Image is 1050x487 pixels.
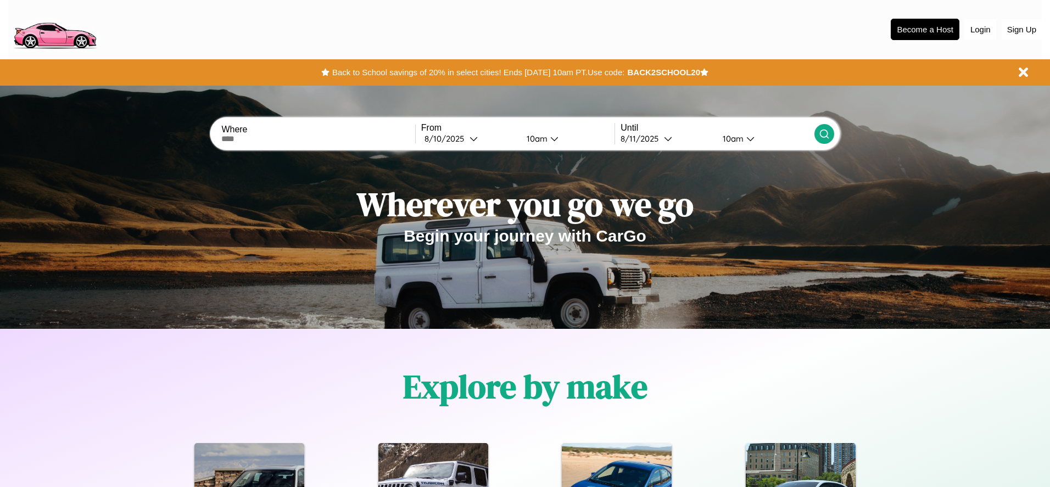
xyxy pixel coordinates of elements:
button: 10am [714,133,814,144]
button: Become a Host [891,19,959,40]
button: 8/10/2025 [421,133,518,144]
div: 10am [717,133,746,144]
div: 10am [521,133,550,144]
h1: Explore by make [403,364,647,409]
button: Login [965,19,996,40]
div: 8 / 10 / 2025 [425,133,470,144]
b: BACK2SCHOOL20 [627,68,700,77]
label: Until [621,123,814,133]
img: logo [8,5,101,52]
div: 8 / 11 / 2025 [621,133,664,144]
button: Sign Up [1002,19,1042,40]
label: From [421,123,615,133]
label: Where [221,125,415,135]
button: 10am [518,133,615,144]
button: Back to School savings of 20% in select cities! Ends [DATE] 10am PT.Use code: [329,65,627,80]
